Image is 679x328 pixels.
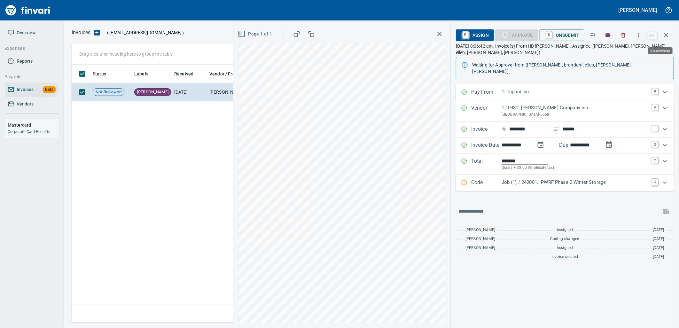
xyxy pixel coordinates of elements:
p: ( ) [103,29,184,36]
span: [DATE] [653,245,664,251]
span: Vendor / From [209,70,247,78]
p: Drag a column heading here to group the table [79,51,173,57]
p: Invoice [471,125,502,134]
nav: breadcrumb [72,29,90,36]
span: [DATE] [653,227,664,233]
div: Expand [456,121,674,137]
div: Expand [456,137,674,153]
p: Code [471,179,502,187]
div: Expand [456,84,674,100]
span: Vendor / From [209,70,239,78]
span: Assigned [557,227,573,233]
span: Page 1 of 1 [239,30,272,38]
span: Coding changed [550,236,579,242]
span: Unsubmit [544,30,579,41]
span: [DATE] [653,254,664,260]
span: Expenses [4,44,53,52]
span: Vendors [17,100,34,108]
button: More [632,28,646,42]
button: Discard [616,28,630,42]
span: Labels [134,70,148,78]
p: Invoice Date [471,141,502,150]
svg: Invoice number [502,125,507,133]
a: R [463,31,469,38]
p: 1: Tapani Inc. [502,88,648,96]
span: Status [93,70,106,78]
p: [DATE] 8:06:42 am. Invoice(s) From HD [PERSON_NAME]. Assignee: ([PERSON_NAME], [PERSON_NAME], ell... [456,43,674,56]
svg: Invoice description [553,126,560,132]
p: Total [471,157,502,171]
span: Overview [17,29,35,37]
span: [EMAIL_ADDRESS][DOMAIN_NAME] [109,29,182,36]
p: Vendor [471,104,502,118]
span: Invoice created [551,254,578,260]
span: [PERSON_NAME] [135,89,171,95]
span: Labels [134,70,157,78]
a: U [546,31,552,38]
button: [PERSON_NAME] [617,5,659,15]
p: Pay From [471,88,502,97]
a: Overview [5,26,59,40]
div: Job Phase required [495,32,538,37]
a: esc [647,32,657,39]
a: P [652,88,658,95]
h5: [PERSON_NAME] [619,7,657,13]
button: Upload an Invoice [90,29,103,36]
button: change due date [601,137,617,152]
h6: Mastercard [8,121,59,129]
p: Due [559,141,589,149]
a: C [652,179,658,185]
td: [DATE] [172,83,207,101]
a: Corporate Card Benefits [8,129,50,134]
p: Job (1) / 242001.: PWRF Phase 2 Winter Storage [502,179,648,186]
span: This records your message into the invoice and notifies anyone mentioned [659,204,674,219]
td: [PERSON_NAME] Company Inc. (1-10431) [207,83,271,101]
span: Not-Reviewed [93,89,124,95]
button: RAssign [456,29,494,41]
span: Payable [4,73,53,81]
button: Expenses [2,43,55,54]
a: I [652,125,658,132]
p: (basis + $0.00 Wholesale tax) [502,165,648,171]
span: [DATE] [653,236,664,242]
button: Labels [601,28,615,42]
span: Assigned [557,245,573,251]
button: Page 1 of 1 [237,28,275,40]
span: Beta [43,86,56,93]
a: InvoicesBeta [5,82,59,97]
span: [PERSON_NAME] [465,236,495,242]
a: Vendors [5,97,59,111]
a: T [652,157,658,164]
a: D [652,141,658,148]
p: Invoices [72,29,90,36]
span: Status [93,70,114,78]
button: Flag [586,28,600,42]
button: change date [533,137,548,152]
img: Finvari [4,3,52,18]
span: [PERSON_NAME] [465,227,495,233]
button: Payable [2,71,55,83]
button: UUnsubmit [539,29,584,41]
span: Received [174,70,202,78]
span: Assign [461,30,489,41]
div: Expand [456,100,674,121]
span: Reports [17,57,33,65]
span: Received [174,70,193,78]
div: Waiting for Approval from ([PERSON_NAME], brandonf, elleb, [PERSON_NAME], [PERSON_NAME]) [472,59,668,77]
p: 1-10431: [PERSON_NAME] Company Inc. [502,104,648,112]
div: Expand [456,175,674,191]
span: Invoices [17,86,34,94]
p: [GEOGRAPHIC_DATA]-5668 [502,112,648,118]
a: V [652,104,658,111]
div: Expand [456,153,674,175]
a: Reports [5,54,59,68]
span: [PERSON_NAME] [465,245,495,251]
